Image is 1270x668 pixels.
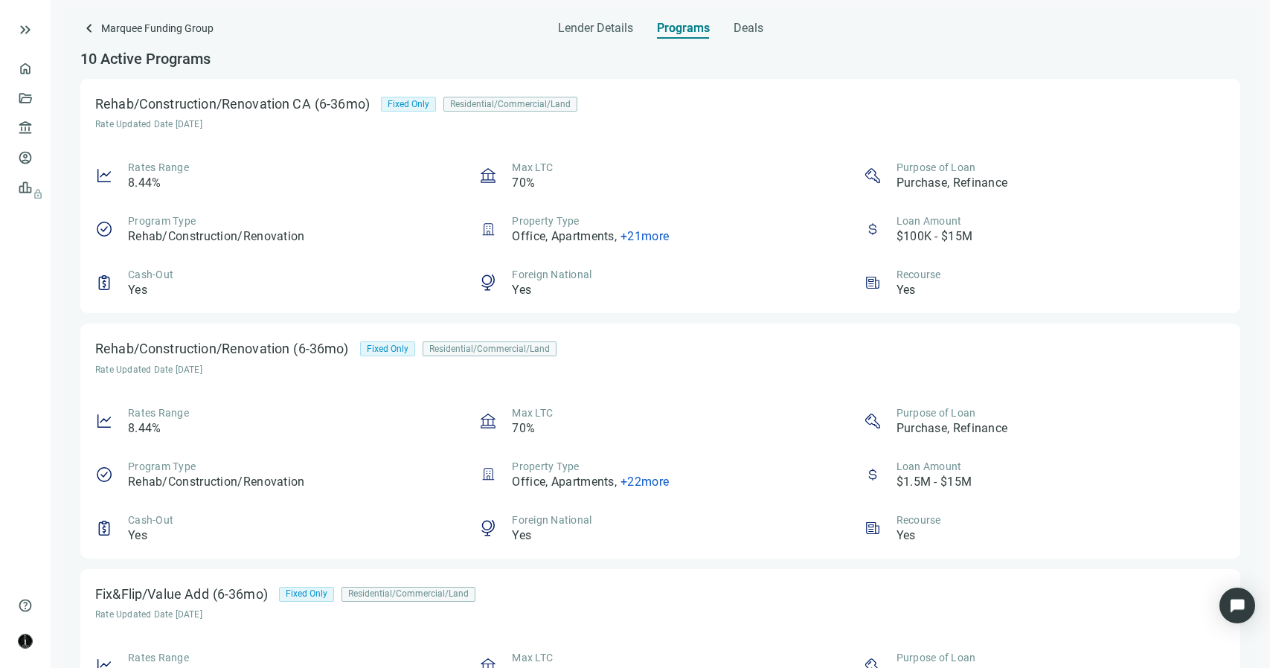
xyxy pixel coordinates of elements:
span: Property Type [512,460,579,472]
div: (6-36mo) [289,338,359,359]
article: Yes [897,527,916,544]
span: Rates Range [128,407,189,419]
span: Cash-Out [128,269,173,280]
article: Yes [897,282,916,298]
span: Deals [734,21,763,36]
article: Rate Updated Date [DATE] [95,118,600,130]
span: Rates Range [128,161,189,173]
article: Rehab/Construction/Renovation [128,474,305,490]
span: Max LTC [512,652,553,664]
article: $1.5M - $15M [897,474,972,490]
span: Foreign National [512,514,591,526]
span: help [18,598,33,613]
div: Residential/Commercial/Land [443,97,577,112]
div: (6-36mo) [311,94,381,115]
article: Rehab/Construction/Renovation [128,228,305,245]
div: Open Intercom Messenger [1219,588,1255,623]
button: keyboard_double_arrow_right [16,21,34,39]
span: Lender Details [558,21,633,36]
span: Program Type [128,460,196,472]
article: Rate Updated Date [DATE] [95,608,498,620]
span: Programs [657,21,710,36]
span: Rates Range [128,652,189,664]
span: + 21 more [620,229,669,243]
span: Purpose of Loan [897,407,976,419]
article: $100K - $15M [897,228,973,245]
article: Yes [128,282,147,298]
span: + 22 more [620,475,669,489]
article: Purchase, Refinance [897,420,1008,437]
span: Office, Apartments , [512,229,617,243]
img: avatar [19,635,32,648]
div: Rehab/Construction/Renovation [95,341,289,356]
article: Yes [512,527,531,544]
span: Purpose of Loan [897,652,976,664]
span: 10 Active Programs [80,50,211,68]
div: Residential/Commercial/Land [423,341,557,356]
span: Loan Amount [897,215,962,227]
span: Max LTC [512,161,553,173]
div: Rehab/Construction/Renovation CA [95,97,311,112]
span: Foreign National [512,269,591,280]
span: Purpose of Loan [897,161,976,173]
span: Recourse [897,514,941,526]
span: Fixed Only [367,342,408,356]
span: keyboard_arrow_left [80,19,98,37]
a: keyboard_arrow_left [80,19,98,39]
span: Fixed Only [388,97,429,112]
span: Recourse [897,269,941,280]
span: Loan Amount [897,460,962,472]
article: Yes [128,527,147,544]
article: Yes [512,282,531,298]
span: Office, Apartments , [512,475,617,489]
div: (6-36mo) [209,584,279,605]
article: Purchase, Refinance [897,175,1008,191]
article: 8.44% [128,420,161,437]
article: 70% [512,175,535,191]
span: Marquee Funding Group [101,19,214,39]
div: Fix&Flip/Value Add [95,587,209,602]
span: Max LTC [512,407,553,419]
span: Cash-Out [128,514,173,526]
article: 8.44% [128,175,161,191]
div: Residential/Commercial/Land [341,587,475,602]
article: 70% [512,420,535,437]
span: Fixed Only [286,587,327,601]
span: Program Type [128,215,196,227]
article: Rate Updated Date [DATE] [95,364,579,376]
span: Property Type [512,215,579,227]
